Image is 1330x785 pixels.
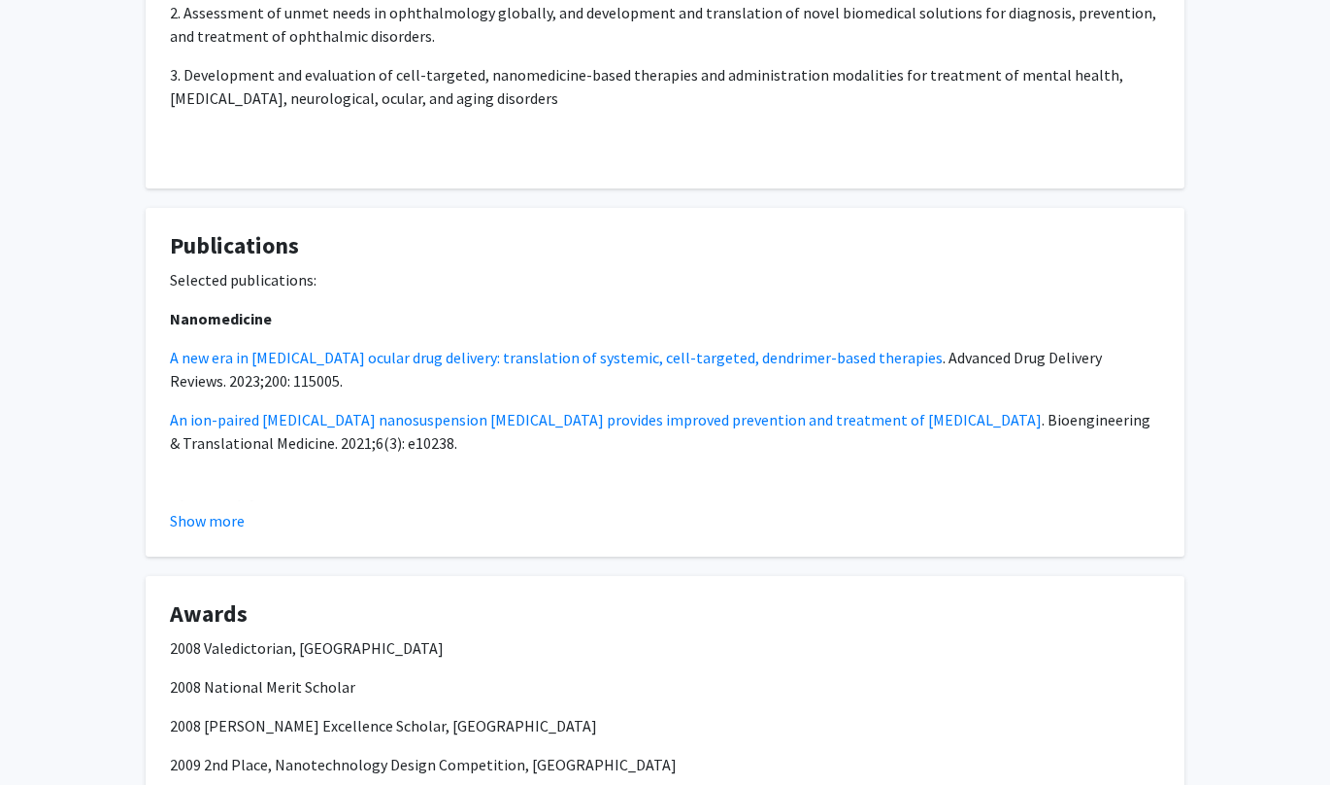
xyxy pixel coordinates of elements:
[170,495,262,515] strong: Biomaterials
[170,1,1160,48] p: 2. Assessment of unmet needs in ophthalmology globally, and development and translation of novel ...
[170,408,1160,455] p: . Bioengineering & Translational Medicine. 2021;6(3): e10238.
[170,410,1042,429] a: An ion-paired [MEDICAL_DATA] nanosuspension [MEDICAL_DATA] provides improved prevention and treat...
[170,675,1160,699] p: 2008 National Merit Scholar
[170,509,245,532] button: Show more
[170,232,1160,260] h4: Publications
[170,753,1160,776] p: 2009 2nd Place, Nanotechnology Design Competition, [GEOGRAPHIC_DATA]
[170,600,1160,629] h4: Awards
[170,309,272,328] strong: Nanomedicine
[170,636,1160,660] p: 2008 Valedictorian, [GEOGRAPHIC_DATA]
[170,268,1160,291] p: Selected publications:
[170,348,943,367] a: A new era in [MEDICAL_DATA] ocular drug delivery: translation of systemic, cell-targeted, dendrim...
[170,63,1160,110] p: 3. Development and evaluation of cell-targeted, nanomedicine-based therapies and administration m...
[170,346,1160,392] p: . Advanced Drug Delivery Reviews. 2023;200: 115005.
[15,698,83,770] iframe: Chat
[170,714,1160,737] p: 2008 [PERSON_NAME] Excellence Scholar, [GEOGRAPHIC_DATA]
